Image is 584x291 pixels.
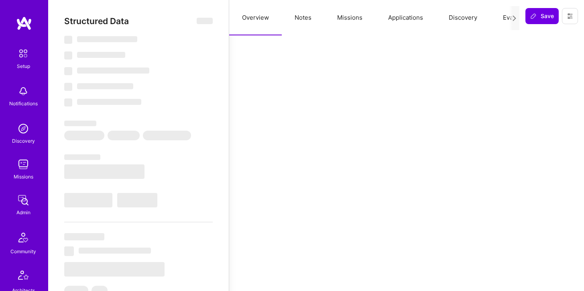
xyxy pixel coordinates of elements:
div: Admin [16,208,31,217]
span: Save [530,12,554,20]
button: Save [525,8,559,24]
img: bell [15,83,31,99]
div: Community [10,247,36,256]
span: ‌ [108,131,140,140]
img: teamwork [15,156,31,172]
span: ‌ [79,248,151,254]
span: ‌ [143,131,191,140]
span: ‌ [64,67,72,75]
span: ‌ [64,98,72,107]
span: ‌ [64,262,165,277]
span: ‌ [117,193,157,207]
span: ‌ [64,233,104,240]
span: ‌ [64,193,112,207]
span: ‌ [77,36,137,42]
span: ‌ [64,131,104,140]
img: setup [15,45,32,62]
img: Architects [14,267,33,286]
div: Missions [14,172,33,181]
span: ‌ [64,121,96,126]
span: ‌ [64,36,72,44]
span: ‌ [77,68,149,74]
span: ‌ [64,154,100,160]
img: Community [14,228,33,247]
img: admin teamwork [15,192,31,208]
span: ‌ [64,246,74,256]
div: Setup [17,62,30,70]
i: icon Next [511,15,517,21]
span: ‌ [77,52,125,58]
span: ‌ [77,83,133,89]
span: ‌ [64,164,144,179]
span: ‌ [64,83,72,91]
div: Discovery [12,137,35,145]
span: Structured Data [64,16,129,26]
span: ‌ [197,18,213,24]
img: logo [16,16,32,31]
span: ‌ [77,99,141,105]
img: discovery [15,121,31,137]
div: Notifications [9,99,38,108]
span: ‌ [64,51,72,59]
